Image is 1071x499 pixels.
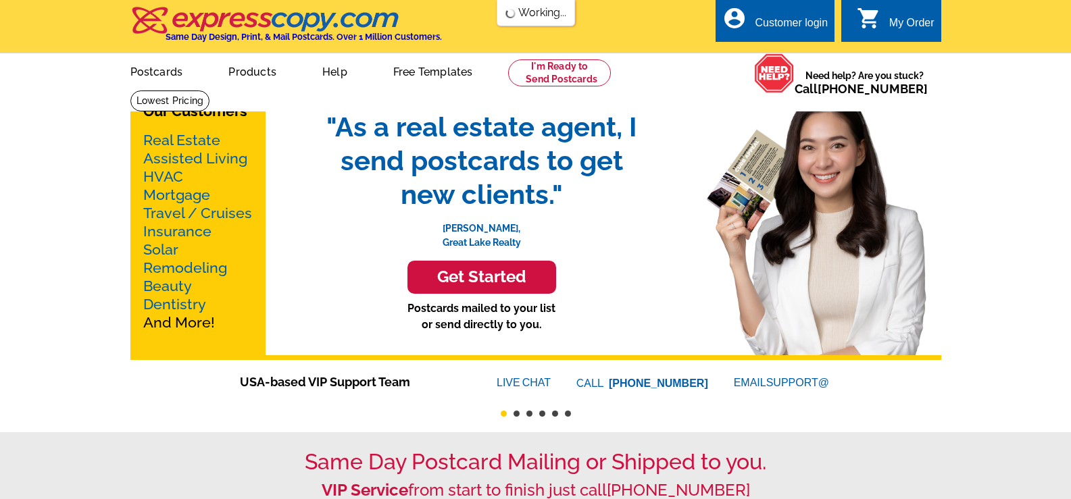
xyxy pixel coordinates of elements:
[143,131,253,332] p: And More!
[130,449,941,475] h1: Same Day Postcard Mailing or Shipped to you.
[143,278,192,294] a: Beauty
[424,267,539,287] h3: Get Started
[143,186,210,203] a: Mortgage
[143,296,206,313] a: Dentistry
[143,205,252,221] a: Travel / Cruises
[722,6,747,30] i: account_circle
[539,411,545,417] button: 4 of 6
[889,17,935,36] div: My Order
[505,8,516,19] img: loading...
[526,411,532,417] button: 3 of 6
[609,377,708,389] a: [PHONE_NUMBER]
[313,211,651,250] p: [PERSON_NAME], Great Lake Realty
[143,241,178,258] a: Solar
[313,300,651,333] p: Postcards mailed to your list or send directly to you.
[313,261,651,294] a: Get Started
[795,69,935,96] span: Need help? Are you stuck?
[754,53,795,93] img: help
[497,375,522,391] font: LIVE
[857,6,881,30] i: shopping_cart
[497,377,551,388] a: LIVECHAT
[166,32,442,42] h4: Same Day Design, Print, & Mail Postcards. Over 1 Million Customers.
[301,55,369,86] a: Help
[722,15,828,32] a: account_circle Customer login
[857,15,935,32] a: shopping_cart My Order
[734,377,831,388] a: EMAILSUPPORT@
[143,168,183,185] a: HVAC
[501,411,507,417] button: 1 of 6
[143,150,247,167] a: Assisted Living
[552,411,558,417] button: 5 of 6
[313,110,651,211] span: "As a real estate agent, I send postcards to get new clients."
[372,55,495,86] a: Free Templates
[240,373,456,391] span: USA-based VIP Support Team
[766,375,831,391] font: SUPPORT@
[818,82,928,96] a: [PHONE_NUMBER]
[207,55,298,86] a: Products
[143,259,227,276] a: Remodeling
[755,17,828,36] div: Customer login
[130,16,442,42] a: Same Day Design, Print, & Mail Postcards. Over 1 Million Customers.
[109,55,205,86] a: Postcards
[143,132,220,149] a: Real Estate
[565,411,571,417] button: 6 of 6
[143,223,211,240] a: Insurance
[514,411,520,417] button: 2 of 6
[795,82,928,96] span: Call
[576,375,605,392] font: CALL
